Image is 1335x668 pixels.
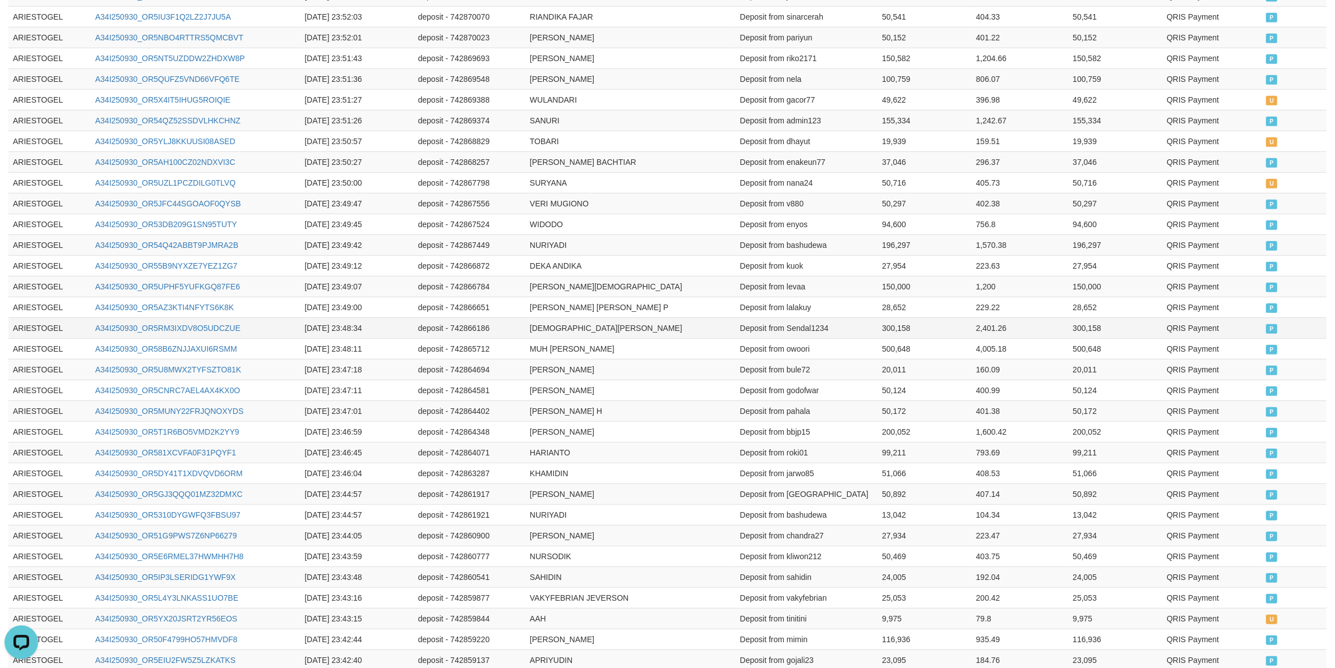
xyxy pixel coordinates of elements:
[525,172,736,193] td: SURYANA
[736,131,877,151] td: Deposit from dhayut
[1162,234,1262,255] td: QRIS Payment
[877,442,972,463] td: 99,211
[300,338,413,359] td: [DATE] 23:48:11
[1266,449,1277,458] span: PAID
[877,317,972,338] td: 300,158
[525,27,736,48] td: [PERSON_NAME]
[8,172,91,193] td: ARIESTOGEL
[1162,6,1262,27] td: QRIS Payment
[972,483,1069,504] td: 407.14
[8,131,91,151] td: ARIESTOGEL
[972,546,1069,566] td: 403.75
[525,68,736,89] td: [PERSON_NAME]
[972,255,1069,276] td: 223.63
[972,276,1069,297] td: 1,200
[300,442,413,463] td: [DATE] 23:46:45
[95,427,239,436] a: A34I250930_OR5T1R6BO5VMD2K2YY9
[8,359,91,380] td: ARIESTOGEL
[736,525,877,546] td: Deposit from chandra27
[1266,34,1277,43] span: PAID
[414,193,525,214] td: deposit - 742867556
[1266,179,1277,188] span: UNPAID
[1068,255,1162,276] td: 27,954
[525,525,736,546] td: [PERSON_NAME]
[972,89,1069,110] td: 396.98
[736,172,877,193] td: Deposit from nana24
[525,276,736,297] td: [PERSON_NAME][DEMOGRAPHIC_DATA]
[8,421,91,442] td: ARIESTOGEL
[972,317,1069,338] td: 2,401.26
[736,463,877,483] td: Deposit from jarwo85
[1266,262,1277,271] span: PAID
[1162,276,1262,297] td: QRIS Payment
[300,172,413,193] td: [DATE] 23:50:00
[8,483,91,504] td: ARIESTOGEL
[736,380,877,400] td: Deposit from godofwar
[525,317,736,338] td: [DEMOGRAPHIC_DATA][PERSON_NAME]
[1266,490,1277,500] span: PAID
[525,546,736,566] td: NURSODIK
[414,546,525,566] td: deposit - 742860777
[414,421,525,442] td: deposit - 742864348
[8,317,91,338] td: ARIESTOGEL
[1266,75,1277,85] span: PAID
[525,380,736,400] td: [PERSON_NAME]
[736,255,877,276] td: Deposit from kuok
[736,234,877,255] td: Deposit from bashudewa
[95,220,237,229] a: A34I250930_OR53DB209G1SN95TUTY
[1162,400,1262,421] td: QRIS Payment
[300,525,413,546] td: [DATE] 23:44:05
[1068,131,1162,151] td: 19,939
[414,48,525,68] td: deposit - 742869693
[525,214,736,234] td: WIDODO
[972,151,1069,172] td: 296.37
[1068,317,1162,338] td: 300,158
[300,193,413,214] td: [DATE] 23:49:47
[972,234,1069,255] td: 1,570.38
[414,27,525,48] td: deposit - 742870023
[1266,386,1277,396] span: PAID
[736,214,877,234] td: Deposit from enyos
[1162,172,1262,193] td: QRIS Payment
[972,525,1069,546] td: 223.47
[95,324,241,333] a: A34I250930_OR5RM3IXDV8O5UDCZUE
[877,359,972,380] td: 20,011
[877,297,972,317] td: 28,652
[972,380,1069,400] td: 400.99
[1266,511,1277,520] span: PAID
[736,483,877,504] td: Deposit from [GEOGRAPHIC_DATA]
[1162,504,1262,525] td: QRIS Payment
[525,504,736,525] td: NURIYADI
[4,4,38,38] button: Open LiveChat chat widget
[1068,276,1162,297] td: 150,000
[8,48,91,68] td: ARIESTOGEL
[8,297,91,317] td: ARIESTOGEL
[414,297,525,317] td: deposit - 742866651
[877,525,972,546] td: 27,934
[525,483,736,504] td: [PERSON_NAME]
[525,6,736,27] td: RIANDIKA FAJAR
[95,75,240,84] a: A34I250930_OR5QUFZ5VND66VFQ6TE
[300,400,413,421] td: [DATE] 23:47:01
[414,338,525,359] td: deposit - 742865712
[414,400,525,421] td: deposit - 742864402
[972,463,1069,483] td: 408.53
[414,276,525,297] td: deposit - 742866784
[8,525,91,546] td: ARIESTOGEL
[1162,68,1262,89] td: QRIS Payment
[300,359,413,380] td: [DATE] 23:47:18
[1068,193,1162,214] td: 50,297
[95,531,237,540] a: A34I250930_OR51G9PWS7Z6NP66279
[300,27,413,48] td: [DATE] 23:52:01
[972,400,1069,421] td: 401.38
[1068,338,1162,359] td: 500,648
[1162,110,1262,131] td: QRIS Payment
[414,504,525,525] td: deposit - 742861921
[300,546,413,566] td: [DATE] 23:43:59
[525,463,736,483] td: KHAMIDIN
[736,151,877,172] td: Deposit from enakeun77
[95,656,235,665] a: A34I250930_OR5EIU2FW5Z5LZKATKS
[95,448,236,457] a: A34I250930_OR581XCVFA0F31PQYF1
[1162,442,1262,463] td: QRIS Payment
[736,546,877,566] td: Deposit from kliwon212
